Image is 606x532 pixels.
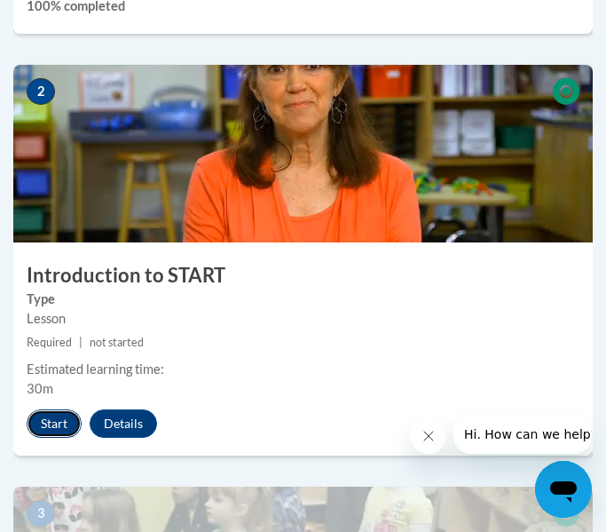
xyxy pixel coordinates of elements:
iframe: Button to launch messaging window [535,461,592,518]
img: Course Image [13,65,593,242]
span: | [79,336,83,349]
iframe: Message from company [453,415,592,454]
span: 30m [27,381,53,396]
span: Hi. How can we help? [11,12,144,27]
button: Details [90,409,157,438]
span: not started [90,336,144,349]
span: Required [27,336,72,349]
h3: Introduction to START [13,262,593,290]
label: Type [27,290,579,309]
span: 2 [27,78,55,105]
button: Start [27,409,82,438]
div: Estimated learning time: [27,360,579,379]
span: 3 [27,500,55,527]
iframe: Close message [411,418,446,454]
div: Lesson [27,309,579,329]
